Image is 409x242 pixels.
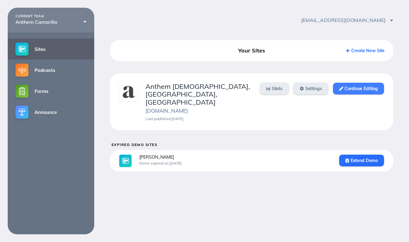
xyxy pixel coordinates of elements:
a: Stats [260,83,289,94]
a: Continue Editing [333,83,384,94]
a: Podcasts [8,60,94,81]
img: forms-small@2x.png [15,85,28,98]
div: Anthem Camarillo [15,19,86,25]
a: [DOMAIN_NAME] [145,107,188,114]
a: Create New Site [346,48,385,53]
img: sites-small@2x.png [15,43,28,56]
img: podcasts-small@2x.png [15,64,28,77]
div: Last published [DATE] [145,117,252,121]
a: Sites [8,39,94,60]
a: Settings [293,83,328,94]
h5: Expired Demo Sites [112,143,393,147]
div: Your Sites [207,45,296,56]
img: announce-small@2x.png [15,106,28,119]
img: 0n5e3kwwxbuc3jxm.jpg [119,83,138,101]
div: Anthem [DEMOGRAPHIC_DATA], [GEOGRAPHIC_DATA], [GEOGRAPHIC_DATA] [145,83,252,106]
a: Forms [8,81,94,102]
a: Extend Demo [339,155,384,166]
img: sites-large@2x.jpg [119,155,132,167]
a: Announce [8,102,94,123]
div: CURRENT TEAM [15,15,86,18]
span: [EMAIL_ADDRESS][DOMAIN_NAME] [301,17,393,23]
div: [PERSON_NAME] [139,155,331,160]
div: Demo expired on [DATE] [139,161,331,165]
